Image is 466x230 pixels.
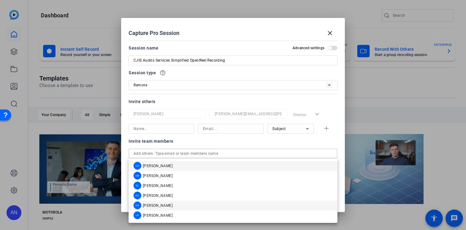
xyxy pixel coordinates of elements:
[134,83,147,87] span: Remote
[129,137,337,145] div: Invite team members
[143,193,173,198] span: [PERSON_NAME]
[272,127,286,131] span: Subject
[129,69,156,76] span: Session type
[292,46,324,50] h2: Advanced settings
[134,57,332,64] input: Enter Session Name
[326,29,334,37] mat-icon: close
[143,183,173,188] span: [PERSON_NAME]
[215,110,282,118] input: Email...
[143,163,173,168] span: [PERSON_NAME]
[203,125,259,132] input: Email...
[134,162,141,170] div: CD
[134,172,141,180] div: DB
[143,203,173,208] span: [PERSON_NAME]
[160,70,166,76] mat-icon: help_outline
[129,26,337,41] div: Capture Pro Session
[143,173,173,178] span: [PERSON_NAME]
[134,110,201,118] input: Name...
[134,202,141,209] div: KA
[129,44,158,52] div: Session name
[129,98,337,105] div: Invite others
[143,213,173,218] span: [PERSON_NAME]
[134,182,141,189] div: EL
[134,211,141,219] div: LP
[134,125,189,132] input: Name...
[134,192,141,199] div: KC
[134,150,332,157] input: Add others: Type email or team members name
